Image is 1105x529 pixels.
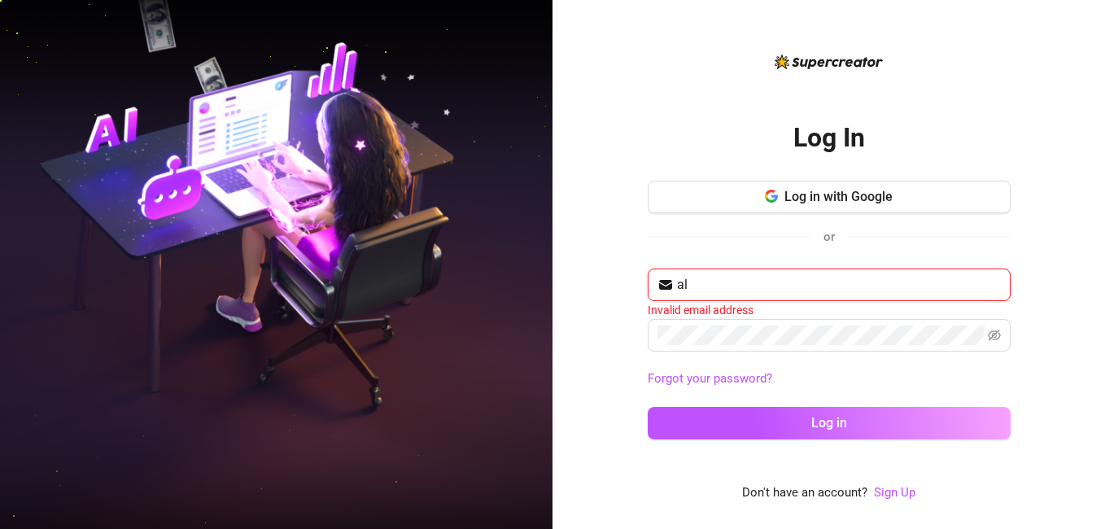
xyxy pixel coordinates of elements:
div: Invalid email address [648,301,1011,319]
span: eye-invisible [988,329,1001,342]
button: Log in with Google [648,181,1011,213]
a: Sign Up [874,485,915,500]
a: Forgot your password? [648,369,1011,389]
span: Log in [811,415,847,431]
a: Sign Up [874,483,915,503]
span: or [823,230,835,244]
h2: Log In [793,121,865,155]
input: Your email [677,275,1001,295]
img: logo-BBDzfeDw.svg [775,55,883,69]
span: Log in with Google [784,189,893,204]
a: Forgot your password? [648,371,772,386]
span: Don't have an account? [742,483,867,503]
button: Log in [648,407,1011,439]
